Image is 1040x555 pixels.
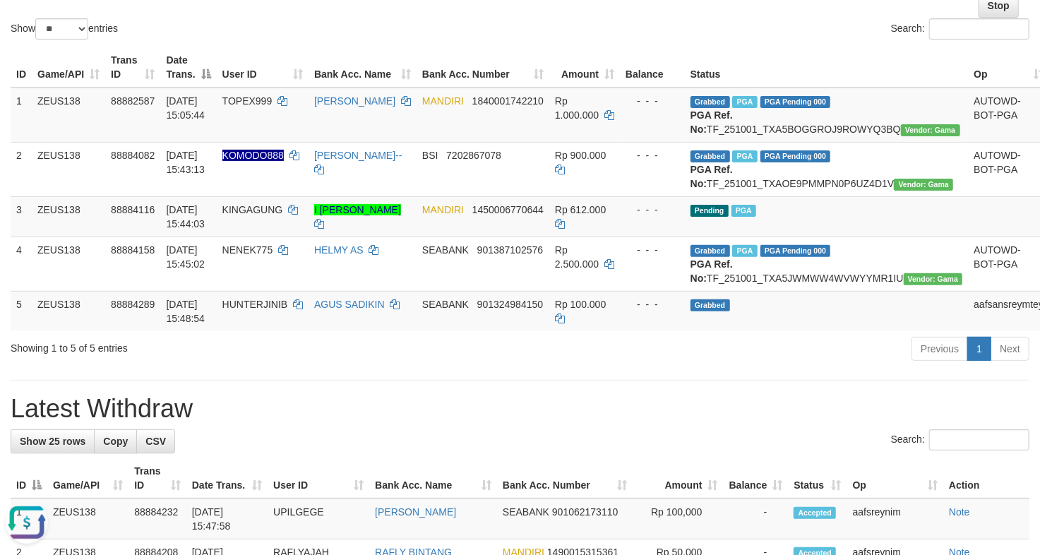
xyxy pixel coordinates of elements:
th: Balance: activate to sort column ascending [724,458,789,499]
th: Amount: activate to sort column ascending [633,458,724,499]
span: HUNTERJINIB [222,299,288,310]
td: ZEUS138 [47,499,128,539]
th: Bank Acc. Name: activate to sort column ascending [309,47,417,88]
span: [DATE] 15:45:02 [166,244,205,270]
a: [PERSON_NAME] [375,506,456,518]
span: Show 25 rows [20,436,85,447]
div: - - - [626,148,679,162]
div: Showing 1 to 5 of 5 entries [11,335,423,355]
th: Bank Acc. Number: activate to sort column ascending [417,47,549,88]
span: SEABANK [422,244,469,256]
th: Balance [620,47,685,88]
span: [DATE] 15:43:13 [166,150,205,175]
a: 1 [967,337,991,361]
td: UPILGEGE [268,499,369,539]
span: 88882587 [111,95,155,107]
td: 1 [11,88,32,143]
span: Marked by aafsolysreylen [732,150,757,162]
th: Date Trans.: activate to sort column descending [160,47,216,88]
span: 88884116 [111,204,155,215]
span: MANDIRI [422,95,464,107]
b: PGA Ref. No: [691,164,733,189]
a: HELMY AS [314,244,364,256]
th: User ID: activate to sort column ascending [217,47,309,88]
a: Copy [94,429,137,453]
span: Rp 900.000 [555,150,606,161]
span: PGA Pending [760,245,831,257]
td: 5 [11,291,32,331]
span: BSI [422,150,438,161]
th: User ID: activate to sort column ascending [268,458,369,499]
td: 4 [11,237,32,291]
span: [DATE] 15:48:54 [166,299,205,324]
a: Next [991,337,1029,361]
th: ID: activate to sort column descending [11,458,47,499]
span: Vendor URL: https://trx31.1velocity.biz [901,124,960,136]
span: [DATE] 15:44:03 [166,204,205,229]
span: TOPEX999 [222,95,273,107]
a: [PERSON_NAME]-- [314,150,402,161]
span: Vendor URL: https://trx31.1velocity.biz [894,179,953,191]
span: Nama rekening ada tanda titik/strip, harap diedit [222,150,284,161]
a: [PERSON_NAME] [314,95,395,107]
a: I [PERSON_NAME] [314,204,401,215]
span: Copy 901324984150 to clipboard [477,299,543,310]
span: Vendor URL: https://trx31.1velocity.biz [904,273,963,285]
th: ID [11,47,32,88]
span: Rp 1.000.000 [555,95,599,121]
th: Date Trans.: activate to sort column ascending [186,458,268,499]
label: Search: [891,18,1029,40]
a: CSV [136,429,175,453]
span: Grabbed [691,299,730,311]
a: Note [949,506,970,518]
th: Status: activate to sort column ascending [788,458,847,499]
label: Show entries [11,18,118,40]
th: Bank Acc. Name: activate to sort column ascending [369,458,497,499]
input: Search: [929,429,1029,450]
span: [DATE] 15:05:44 [166,95,205,121]
span: SEABANK [503,506,549,518]
td: ZEUS138 [32,291,105,331]
div: - - - [626,297,679,311]
span: SEABANK [422,299,469,310]
span: PGA Pending [760,150,831,162]
td: - [724,499,789,539]
span: PGA Pending [760,96,831,108]
th: Status [685,47,969,88]
input: Search: [929,18,1029,40]
td: ZEUS138 [32,237,105,291]
th: Trans ID: activate to sort column ascending [128,458,186,499]
span: Grabbed [691,150,730,162]
span: MANDIRI [422,204,464,215]
td: TF_251001_TXA5JWMWW4WVWYYMR1IU [685,237,969,291]
select: Showentries [35,18,88,40]
span: NENEK775 [222,244,273,256]
span: Copy 1840001742210 to clipboard [472,95,544,107]
th: Op: activate to sort column ascending [847,458,943,499]
td: [DATE] 15:47:58 [186,499,268,539]
th: Bank Acc. Number: activate to sort column ascending [497,458,633,499]
th: Game/API: activate to sort column ascending [47,458,128,499]
span: Copy [103,436,128,447]
div: - - - [626,94,679,108]
td: TF_251001_TXA5BOGGROJ9ROWYQ3BQ [685,88,969,143]
span: Copy 7202867078 to clipboard [446,150,501,161]
span: Copy 1450006770644 to clipboard [472,204,544,215]
span: Rp 612.000 [555,204,606,215]
td: ZEUS138 [32,142,105,196]
td: ZEUS138 [32,196,105,237]
h1: Latest Withdraw [11,395,1029,423]
td: Rp 100,000 [633,499,724,539]
span: KINGAGUNG [222,204,283,215]
div: - - - [626,203,679,217]
span: Copy 901062173110 to clipboard [552,506,618,518]
b: PGA Ref. No: [691,258,733,284]
td: 2 [11,142,32,196]
a: AGUS SADIKIN [314,299,385,310]
a: Previous [912,337,968,361]
button: Open LiveChat chat widget [6,6,48,48]
span: Copy 901387102576 to clipboard [477,244,543,256]
span: Grabbed [691,96,730,108]
span: 88884289 [111,299,155,310]
th: Amount: activate to sort column ascending [549,47,620,88]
